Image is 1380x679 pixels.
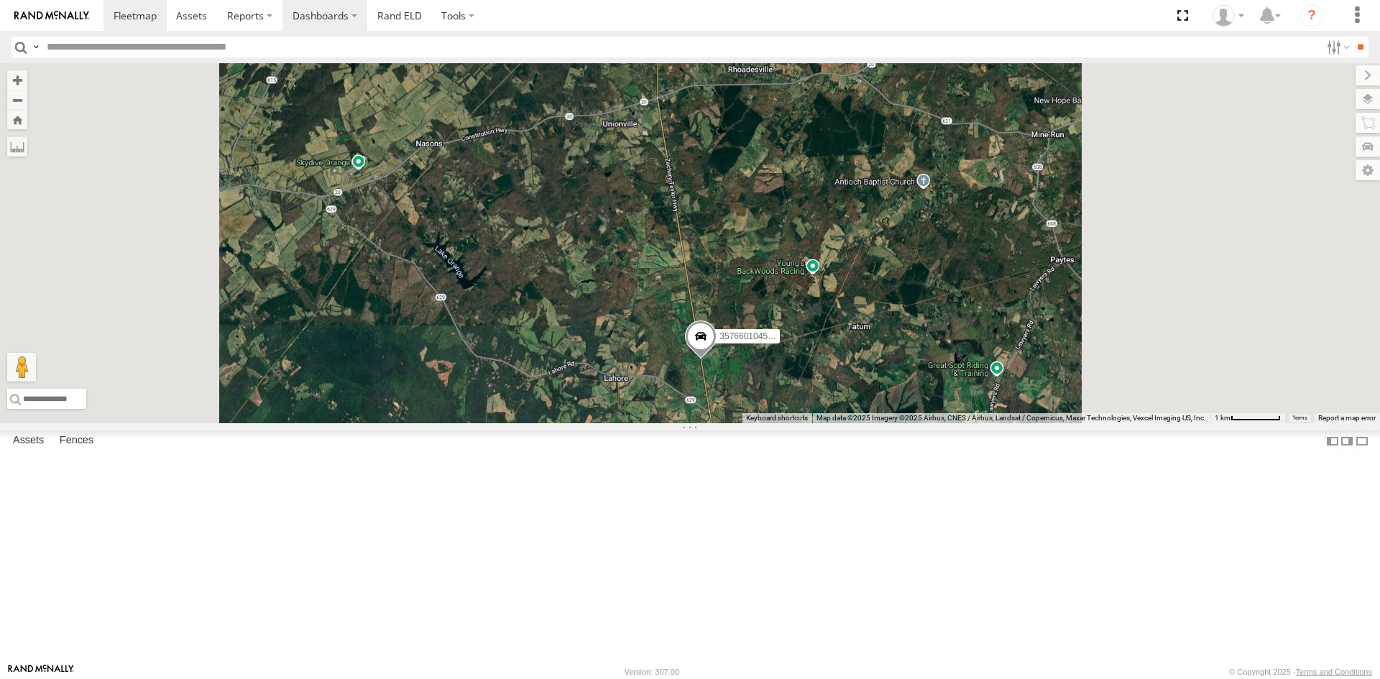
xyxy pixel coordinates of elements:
[7,110,27,129] button: Zoom Home
[1318,414,1376,422] a: Report a map error
[1207,5,1249,27] div: Nalinda Hewa
[816,414,1206,422] span: Map data ©2025 Imagery ©2025 Airbus, CNES / Airbus, Landsat / Copernicus, Maxar Technologies, Vex...
[746,413,808,423] button: Keyboard shortcuts
[1340,430,1354,451] label: Dock Summary Table to the Right
[1229,668,1372,676] div: © Copyright 2025 -
[8,665,74,679] a: Visit our Website
[6,431,51,451] label: Assets
[1356,160,1380,180] label: Map Settings
[7,70,27,90] button: Zoom in
[1215,414,1230,422] span: 1 km
[7,90,27,110] button: Zoom out
[1355,430,1369,451] label: Hide Summary Table
[7,353,36,382] button: Drag Pegman onto the map to open Street View
[719,331,791,341] span: 357660104512769
[1210,413,1285,423] button: Map Scale: 1 km per 66 pixels
[7,137,27,157] label: Measure
[1296,668,1372,676] a: Terms and Conditions
[1325,430,1340,451] label: Dock Summary Table to the Left
[30,37,42,57] label: Search Query
[52,431,101,451] label: Fences
[625,668,679,676] div: Version: 307.00
[1292,415,1307,421] a: Terms (opens in new tab)
[1300,4,1323,27] i: ?
[1321,37,1352,57] label: Search Filter Options
[14,11,89,21] img: rand-logo.svg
